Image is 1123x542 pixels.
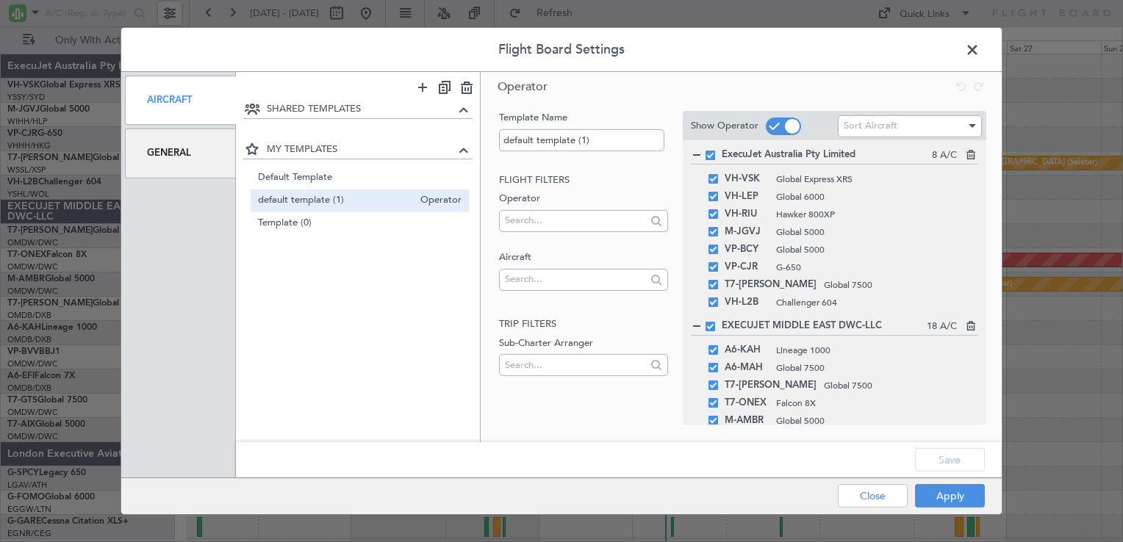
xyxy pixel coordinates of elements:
span: T7-[PERSON_NAME] [725,276,817,294]
span: A6-MAH [725,359,769,377]
button: Apply [915,484,985,507]
span: Hawker 800XP [776,208,978,221]
span: Falcon 8X [776,397,978,410]
span: VH-L2B [725,294,769,311]
h2: Trip filters [499,317,667,332]
h2: Flight filters [499,173,667,187]
input: Search... [505,209,645,231]
div: General [125,129,236,178]
span: Operator [413,192,462,208]
span: T7-ONEX [725,394,769,412]
span: Lineage 1000 [776,344,978,357]
div: Aircraft [125,76,236,125]
span: Global Express XRS [776,173,978,186]
span: MY TEMPLATES [267,142,456,157]
span: VP-BCY [725,241,769,259]
span: Sort Aircraft [844,119,897,132]
label: Show Operator [691,119,758,134]
span: Operator [498,79,548,95]
label: Aircraft [499,250,667,265]
span: default template (1) [258,192,414,208]
label: Sub-Charter Arranger [499,336,667,350]
span: Global 7500 [776,361,978,375]
label: Template Name [499,111,667,126]
span: Template (0) [258,215,462,231]
span: SHARED TEMPLATES [267,102,456,117]
span: T7-[PERSON_NAME] [725,377,817,394]
span: Global 7500 [824,379,978,392]
span: Global 5000 [776,414,978,427]
span: VP-CJR [725,259,769,276]
span: 18 A/C [927,319,957,334]
span: VH-LEP [725,188,769,206]
span: Global 5000 [776,243,978,256]
header: Flight Board Settings [121,28,1002,72]
span: Global 6000 [776,190,978,203]
input: Search... [505,268,645,290]
span: M-JGVJ [725,223,769,241]
span: G-650 [776,261,978,274]
span: VH-RIU [725,206,769,223]
span: EXECUJET MIDDLE EAST DWC-LLC [722,319,927,333]
span: Global 7500 [824,278,978,292]
span: M-AMBR [725,412,769,430]
span: ExecuJet Australia Pty Limited [722,148,932,162]
span: Global 5000 [776,225,978,239]
input: Search... [505,354,645,376]
label: Operator [499,192,667,206]
button: Close [838,484,908,507]
span: Challenger 604 [776,296,978,309]
span: 8 A/C [932,148,957,163]
span: A6-KAH [725,342,769,359]
span: VH-VSK [725,170,769,188]
span: Default Template [258,170,462,185]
